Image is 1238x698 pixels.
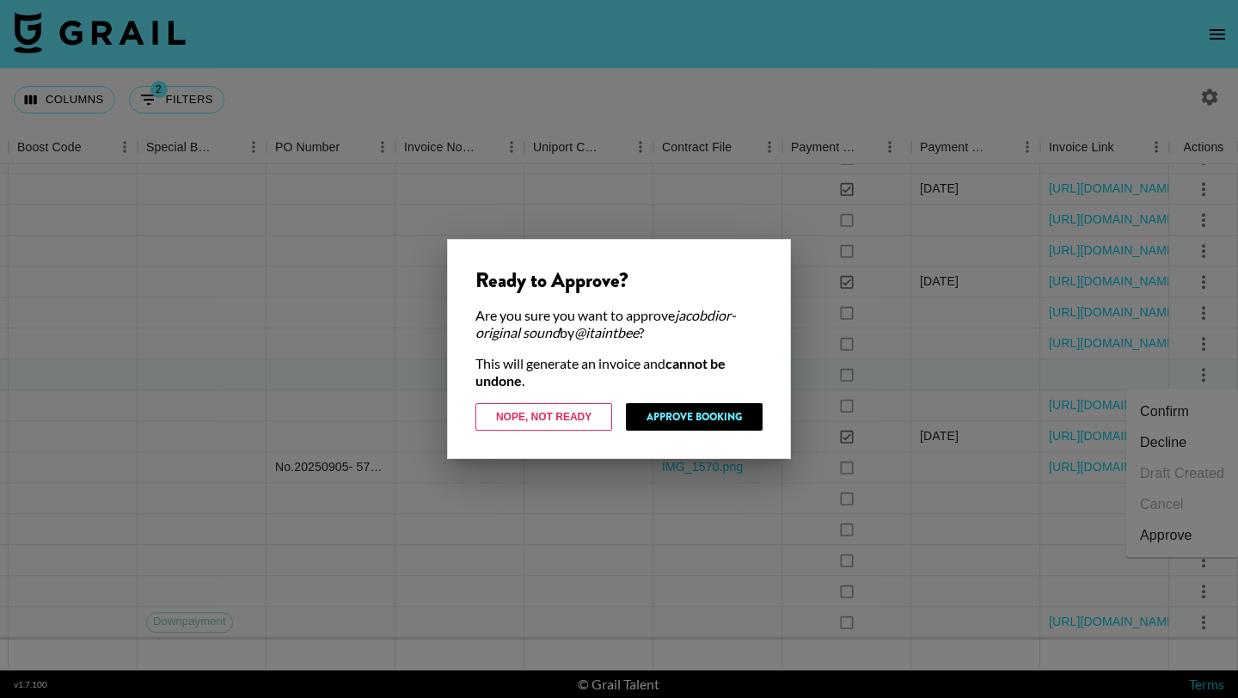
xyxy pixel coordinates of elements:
div: This will generate an invoice and . [475,355,763,389]
div: Are you sure you want to approve by ? [475,307,763,341]
em: @ itaintbee [574,324,639,340]
em: jacobdior- original sound [475,307,736,340]
strong: cannot be undone [475,355,726,389]
button: Approve Booking [626,403,763,431]
div: Ready to Approve? [475,267,763,293]
button: Nope, Not Ready [475,403,612,431]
